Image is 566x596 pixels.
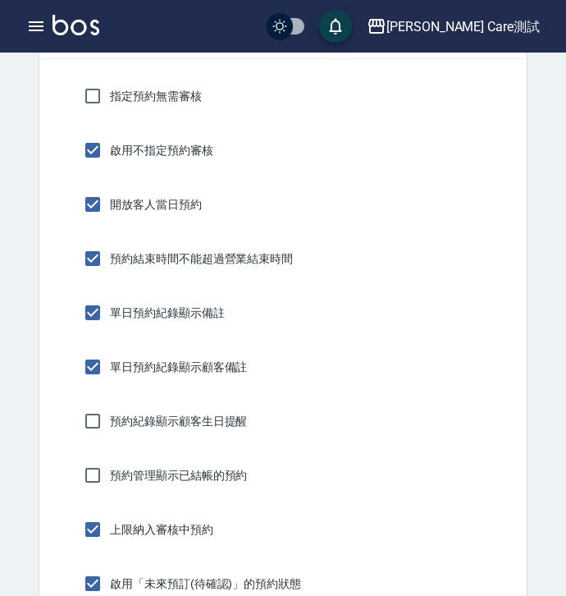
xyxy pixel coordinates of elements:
[110,521,213,539] span: 上限納入審核中預約
[110,250,293,268] span: 預約結束時間不能超過營業結束時間
[110,413,247,430] span: 預約紀錄顯示顧客生日提醒
[110,88,202,105] span: 指定預約無需審核
[110,467,247,484] span: 預約管理顯示已結帳的預約
[110,305,225,322] span: 單日預約紀錄顯示備註
[110,196,202,213] span: 開放客人當日預約
[360,10,546,44] button: [PERSON_NAME] Care測試
[110,359,247,376] span: 單日預約紀錄顯示顧客備註
[386,16,540,37] div: [PERSON_NAME] Care測試
[52,15,99,35] img: Logo
[319,10,352,43] button: save
[110,575,301,593] span: 啟用「未來預訂(待確認)」的預約狀態
[110,142,213,159] span: 啟用不指定預約審核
